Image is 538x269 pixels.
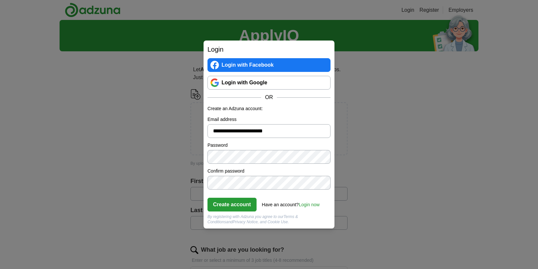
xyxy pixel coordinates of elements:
[207,142,331,149] label: Password
[207,116,331,123] label: Email address
[207,214,331,225] div: By registering with Adzuna you agree to our and , and Cookie Use.
[207,168,331,175] label: Confirm password
[207,58,331,72] a: Login with Facebook
[262,197,320,208] div: Have an account?
[299,202,320,207] a: Login now
[261,93,277,101] span: OR
[233,220,258,224] a: Privacy Notice
[207,44,331,54] h2: Login
[207,76,331,90] a: Login with Google
[207,198,257,211] button: Create account
[207,105,331,112] p: Create an Adzuna account:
